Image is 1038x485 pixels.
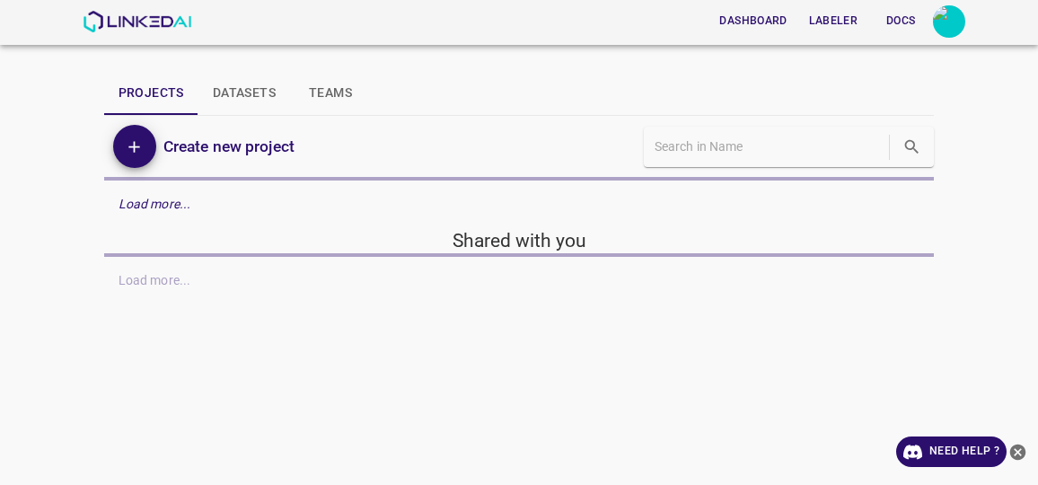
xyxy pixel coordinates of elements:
[708,3,797,40] a: Dashboard
[868,3,933,40] a: Docs
[163,134,295,159] h6: Create new project
[893,128,930,165] button: search
[113,125,156,168] button: Add
[872,6,929,36] button: Docs
[104,72,198,115] button: Projects
[798,3,868,40] a: Labeler
[156,134,295,159] a: Create new project
[198,72,290,115] button: Datasets
[119,197,191,211] em: Load more...
[802,6,865,36] button: Labeler
[104,188,935,221] div: Load more...
[290,72,371,115] button: Teams
[933,5,965,38] img: Oscar
[896,436,1007,467] a: Need Help ?
[83,11,191,32] img: LinkedAI
[104,228,935,253] h5: Shared with you
[1007,436,1029,467] button: close-help
[712,6,794,36] button: Dashboard
[933,5,965,38] button: Open settings
[655,134,886,160] input: Search in Name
